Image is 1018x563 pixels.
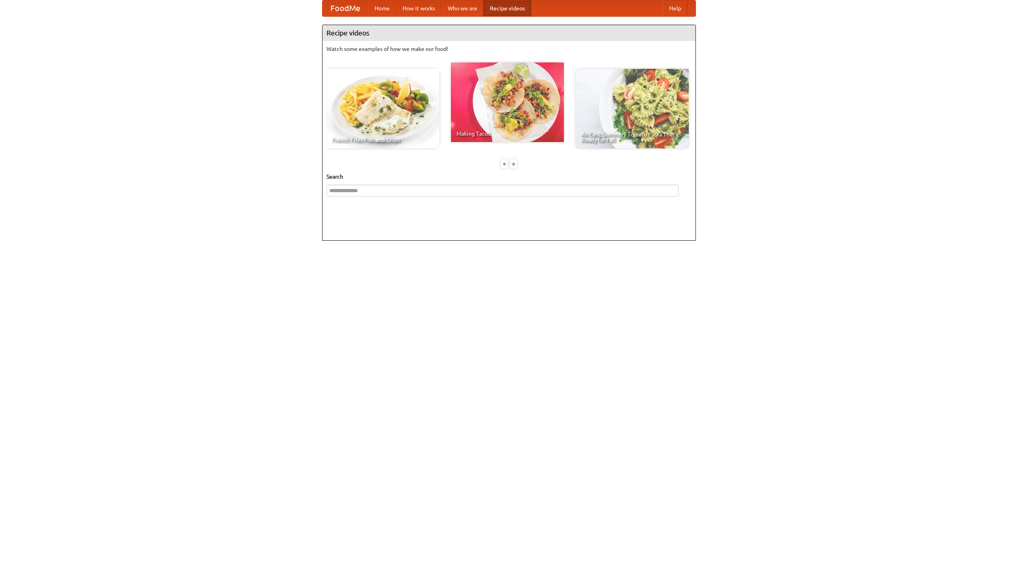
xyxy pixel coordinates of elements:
[663,0,688,16] a: Help
[396,0,441,16] a: How it works
[576,69,689,148] a: An Easy, Summery Tomato Pasta That's Ready for Fall
[326,173,692,181] h5: Search
[326,69,439,148] a: French Fries Fish and Chips
[332,137,434,143] span: French Fries Fish and Chips
[510,159,517,169] div: »
[457,131,558,136] span: Making Tacos
[441,0,484,16] a: Who we are
[322,0,368,16] a: FoodMe
[501,159,508,169] div: «
[581,132,683,143] span: An Easy, Summery Tomato Pasta That's Ready for Fall
[322,25,696,41] h4: Recipe videos
[326,45,692,53] p: Watch some examples of how we make our food!
[368,0,396,16] a: Home
[451,62,564,142] a: Making Tacos
[484,0,531,16] a: Recipe videos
